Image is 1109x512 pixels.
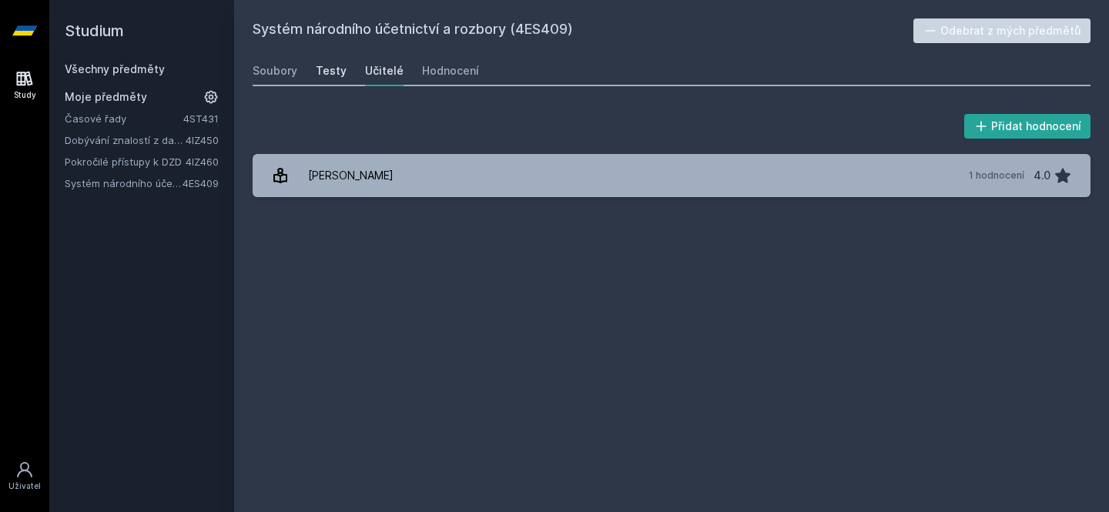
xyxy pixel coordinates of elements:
[253,18,913,43] h2: Systém národního účetnictví a rozbory (4ES409)
[253,63,297,79] div: Soubory
[14,89,36,101] div: Study
[65,132,186,148] a: Dobývání znalostí z databází
[422,55,479,86] a: Hodnocení
[65,62,165,75] a: Všechny předměty
[3,62,46,109] a: Study
[1034,160,1050,191] div: 4.0
[913,18,1091,43] button: Odebrat z mých předmětů
[365,63,404,79] div: Učitelé
[969,169,1024,182] div: 1 hodnocení
[186,134,219,146] a: 4IZ450
[964,114,1091,139] button: Přidat hodnocení
[3,453,46,500] a: Uživatel
[183,177,219,189] a: 4ES409
[8,480,41,492] div: Uživatel
[316,55,347,86] a: Testy
[65,89,147,105] span: Moje předměty
[65,176,183,191] a: Systém národního účetnictví a rozbory
[253,154,1091,197] a: [PERSON_NAME] 1 hodnocení 4.0
[365,55,404,86] a: Učitelé
[65,154,186,169] a: Pokročilé přístupy k DZD
[422,63,479,79] div: Hodnocení
[65,111,183,126] a: Časové řady
[253,55,297,86] a: Soubory
[186,156,219,168] a: 4IZ460
[316,63,347,79] div: Testy
[308,160,394,191] div: [PERSON_NAME]
[183,112,219,125] a: 4ST431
